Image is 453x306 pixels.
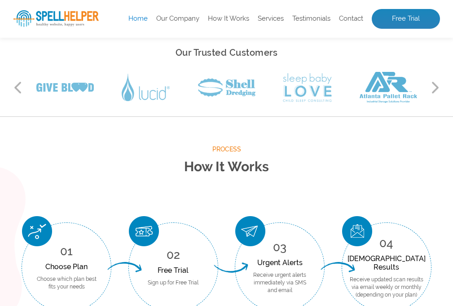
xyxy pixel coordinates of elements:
img: Choose Plan [22,216,52,246]
button: Previous [13,81,22,94]
img: Free Trial [129,216,159,246]
img: Shell Dredging [198,78,255,97]
img: Urgent Alerts [235,216,265,246]
a: Our Company [156,14,199,23]
a: Free Trial [372,9,440,29]
div: [DEMOGRAPHIC_DATA] Results [347,254,426,271]
div: Choose Plan [35,262,97,271]
a: Home [128,14,148,23]
button: Next [431,81,440,94]
p: Enter your website’s URL to see spelling mistakes, broken links and more [13,69,256,98]
h2: Our Trusted Customers [13,45,440,61]
input: Enter Your URL [13,104,256,129]
h1: Website Analysis [13,33,256,60]
span: 02 [167,248,180,262]
span: Process [13,144,440,155]
p: Sign up for Free Trial [148,279,198,287]
a: Testimonials [292,14,330,23]
p: Receive updated scan results via email weekly or monthly (depending on your plan) [347,276,426,298]
div: Urgent Alerts [249,258,311,267]
a: Contact [339,14,363,23]
span: 01 [60,244,73,258]
a: Services [258,14,284,23]
button: Scan Website [13,137,93,160]
img: Scan Result [342,216,372,246]
div: Free Trial [148,266,198,275]
img: Free Webiste Analysis [272,72,408,78]
span: Free [13,33,60,60]
p: Choose which plan best fits your needs [35,275,97,291]
span: 04 [379,236,393,250]
img: Give Blood [36,83,94,93]
p: Receive urgent alerts immediately via SMS and email [249,271,311,294]
span: 03 [273,240,286,254]
img: Free Webiste Analysis [269,41,440,159]
img: Lucid [122,74,169,102]
img: Sleep Baby Love [283,73,332,102]
h2: How It Works [13,155,440,179]
img: SpellHelper [13,10,99,27]
a: How It Works [208,14,249,23]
